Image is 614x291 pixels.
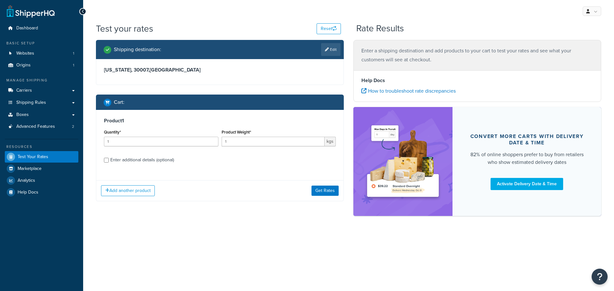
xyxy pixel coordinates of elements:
li: Origins [5,59,78,71]
span: 1 [73,51,74,56]
span: Advanced Features [16,124,55,129]
div: Convert more carts with delivery date & time [468,133,586,146]
div: Manage Shipping [5,78,78,83]
h2: Shipping destination : [114,47,161,52]
button: Open Resource Center [592,269,608,285]
h2: Cart : [114,99,124,105]
input: 0.00 [222,137,325,146]
span: Carriers [16,88,32,93]
img: feature-image-ddt-36eae7f7280da8017bfb280eaccd9c446f90b1fe08728e4019434db127062ab4.png [363,117,443,206]
button: Get Rates [311,186,339,196]
h4: Help Docs [361,77,593,84]
a: Analytics [5,175,78,186]
span: Help Docs [18,190,38,195]
a: Edit [321,43,341,56]
label: Product Weight* [222,130,251,134]
input: Enter additional details (optional) [104,158,109,163]
span: Dashboard [16,26,38,31]
button: Add another product [101,185,155,196]
span: 1 [73,63,74,68]
div: Resources [5,144,78,149]
a: Websites1 [5,48,78,59]
p: Enter a shipping destination and add products to your cart to test your rates and see what your c... [361,46,593,64]
a: Help Docs [5,187,78,198]
span: kgs [325,137,336,146]
a: Shipping Rules [5,97,78,109]
a: Activate Delivery Date & Time [491,178,563,190]
span: Websites [16,51,34,56]
a: Carriers [5,85,78,96]
span: 2 [72,124,74,129]
span: Analytics [18,178,35,183]
h1: Test your rates [96,22,153,35]
h3: [US_STATE], 30007 , [GEOGRAPHIC_DATA] [104,67,336,73]
span: Test Your Rates [18,154,48,160]
h3: Product 1 [104,118,336,124]
span: Shipping Rules [16,100,46,105]
div: 82% of online shoppers prefer to buy from retailers who show estimated delivery dates [468,151,586,166]
span: Origins [16,63,31,68]
button: Reset [317,23,341,34]
a: Dashboard [5,22,78,34]
a: Advanced Features2 [5,121,78,133]
label: Quantity* [104,130,121,134]
a: How to troubleshoot rate discrepancies [361,87,456,95]
a: Marketplace [5,163,78,174]
div: Enter additional details (optional) [110,156,174,165]
a: Test Your Rates [5,151,78,163]
li: Websites [5,48,78,59]
h2: Rate Results [356,24,404,34]
a: Origins1 [5,59,78,71]
li: Advanced Features [5,121,78,133]
input: 0.0 [104,137,218,146]
span: Marketplace [18,166,42,172]
div: Basic Setup [5,41,78,46]
a: Boxes [5,109,78,121]
span: Boxes [16,112,29,118]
